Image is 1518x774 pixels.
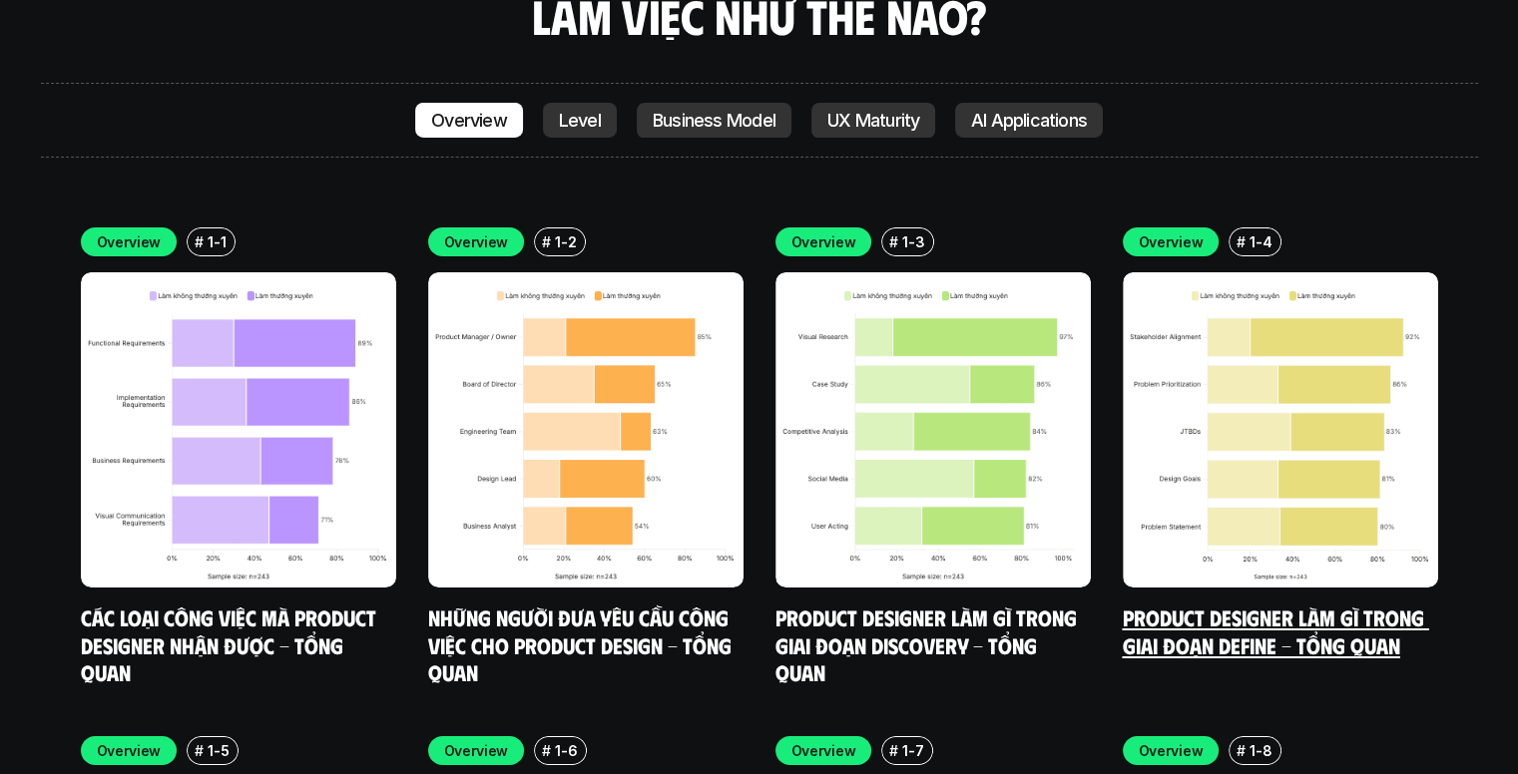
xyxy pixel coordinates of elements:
p: AI Applications [971,111,1087,131]
p: 1-5 [208,740,229,761]
p: UX Maturity [827,111,919,131]
h6: # [195,743,204,758]
h6: # [195,234,204,249]
p: Overview [97,740,162,761]
h6: # [889,234,898,249]
a: Các loại công việc mà Product Designer nhận được - Tổng quan [81,603,381,685]
p: Overview [431,111,507,131]
a: Những người đưa yêu cầu công việc cho Product Design - Tổng quan [428,603,737,685]
h6: # [889,743,898,758]
p: 1-4 [1250,231,1271,252]
p: Business Model [653,111,775,131]
a: Level [543,103,617,139]
p: Overview [97,231,162,252]
a: Business Model [637,103,791,139]
p: 1-6 [555,740,577,761]
a: Product Designer làm gì trong giai đoạn Define - Tổng quan [1123,603,1429,658]
p: Overview [1139,231,1204,252]
p: 1-7 [902,740,923,761]
a: Overview [415,103,523,139]
p: Overview [444,231,509,252]
h6: # [1237,234,1246,249]
p: 1-1 [208,231,226,252]
p: 1-2 [555,231,576,252]
h6: # [1237,743,1246,758]
a: AI Applications [955,103,1103,139]
p: Overview [444,740,509,761]
p: Overview [791,740,856,761]
p: 1-3 [902,231,924,252]
p: Overview [1139,740,1204,761]
h6: # [542,234,551,249]
p: Overview [791,231,856,252]
p: Level [559,111,601,131]
a: Product Designer làm gì trong giai đoạn Discovery - Tổng quan [775,603,1082,685]
p: 1-8 [1250,740,1271,761]
a: UX Maturity [811,103,935,139]
h6: # [542,743,551,758]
